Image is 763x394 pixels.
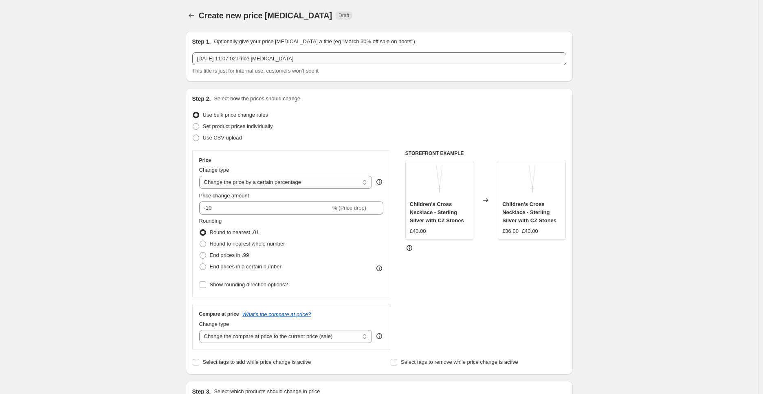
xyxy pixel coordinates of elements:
span: Round to nearest whole number [210,241,285,247]
img: rockabye-baby-cross-necklace-sterling-silver-with-cz-stones-531265_80x.jpg [516,165,548,198]
img: rockabye-baby-cross-necklace-sterling-silver-with-cz-stones-531265_80x.jpg [423,165,455,198]
span: Rounding [199,218,222,224]
span: End prices in .99 [210,252,249,258]
p: Optionally give your price [MEDICAL_DATA] a title (eg "March 30% off sale on boots") [214,38,415,46]
span: Show rounding direction options? [210,281,288,288]
span: Use CSV upload [203,135,242,141]
span: Change type [199,167,229,173]
span: Set product prices individually [203,123,273,129]
button: Price change jobs [186,10,197,21]
span: Change type [199,321,229,327]
span: Select tags to add while price change is active [203,359,311,365]
h6: STOREFRONT EXAMPLE [405,150,566,157]
div: £40.00 [410,227,426,235]
span: End prices in a certain number [210,263,281,270]
div: help [375,178,383,186]
span: Price change amount [199,193,249,199]
h2: Step 1. [192,38,211,46]
h3: Price [199,157,211,164]
input: 30% off holiday sale [192,52,566,65]
span: Use bulk price change rules [203,112,268,118]
span: This title is just for internal use, customers won't see it [192,68,319,74]
span: Select tags to remove while price change is active [401,359,518,365]
div: help [375,332,383,340]
strike: £40.00 [522,227,538,235]
input: -15 [199,201,331,215]
h3: Compare at price [199,311,239,317]
span: % (Price drop) [332,205,366,211]
button: What's the compare at price? [242,311,311,317]
h2: Step 2. [192,95,211,103]
div: £36.00 [502,227,519,235]
span: Draft [339,12,349,19]
span: Children's Cross Necklace - Sterling Silver with CZ Stones [410,201,464,224]
span: Round to nearest .01 [210,229,259,235]
p: Select how the prices should change [214,95,300,103]
span: Create new price [MEDICAL_DATA] [199,11,332,20]
span: Children's Cross Necklace - Sterling Silver with CZ Stones [502,201,556,224]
